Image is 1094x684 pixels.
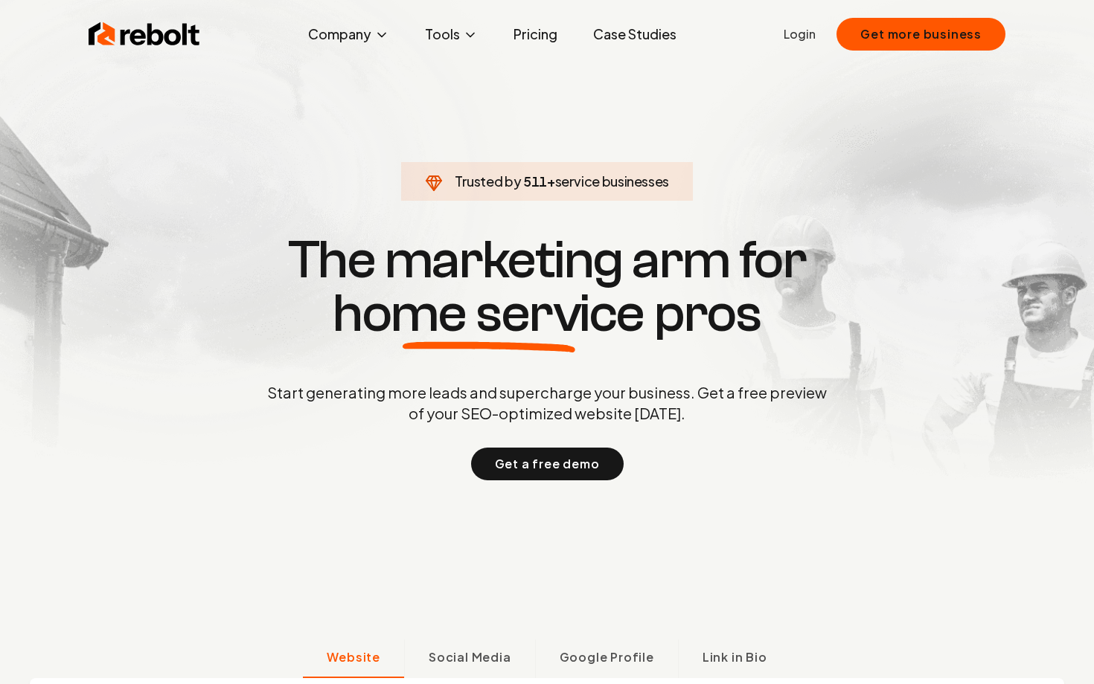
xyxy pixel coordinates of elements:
[555,172,670,190] span: service businesses
[303,639,404,678] button: Website
[264,382,830,424] p: Start generating more leads and supercharge your business. Get a free preview of your SEO-optimiz...
[413,19,490,49] button: Tools
[429,648,511,666] span: Social Media
[296,19,401,49] button: Company
[535,639,678,678] button: Google Profile
[678,639,791,678] button: Link in Bio
[190,233,904,341] h1: The marketing arm for pros
[333,287,644,341] span: home service
[404,639,535,678] button: Social Media
[471,448,624,480] button: Get a free demo
[547,172,555,190] span: +
[703,648,767,666] span: Link in Bio
[327,648,380,666] span: Website
[523,171,547,192] span: 511
[837,18,1005,51] button: Get more business
[502,19,569,49] a: Pricing
[784,25,816,43] a: Login
[560,648,654,666] span: Google Profile
[89,19,200,49] img: Rebolt Logo
[455,172,521,190] span: Trusted by
[581,19,688,49] a: Case Studies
